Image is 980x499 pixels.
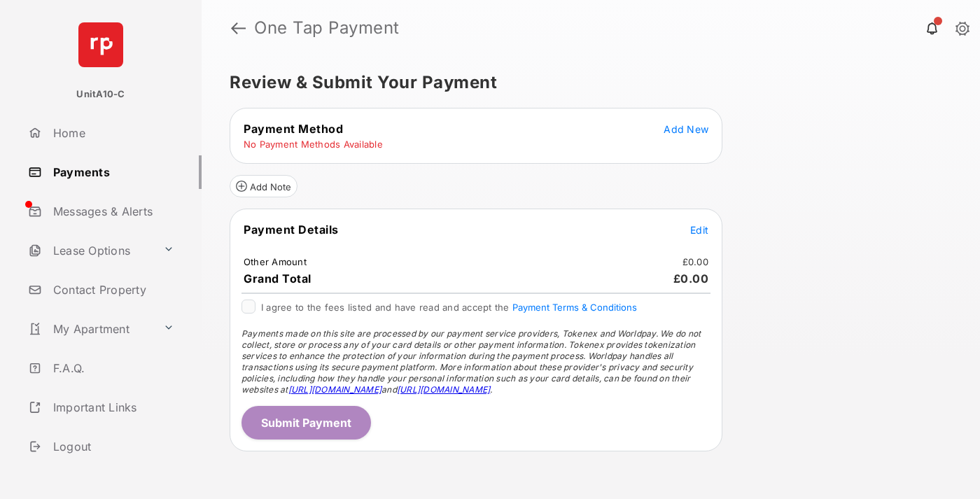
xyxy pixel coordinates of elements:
[244,272,311,286] span: Grand Total
[241,406,371,440] button: Submit Payment
[243,255,307,268] td: Other Amount
[241,328,701,395] span: Payments made on this site are processed by our payment service providers, Tokenex and Worldpay. ...
[664,123,708,135] span: Add New
[664,122,708,136] button: Add New
[397,384,490,395] a: [URL][DOMAIN_NAME]
[22,312,157,346] a: My Apartment
[22,234,157,267] a: Lease Options
[254,20,400,36] strong: One Tap Payment
[22,430,202,463] a: Logout
[230,74,941,91] h5: Review & Submit Your Payment
[288,384,381,395] a: [URL][DOMAIN_NAME]
[244,223,339,237] span: Payment Details
[690,224,708,236] span: Edit
[261,302,637,313] span: I agree to the fees listed and have read and accept the
[78,22,123,67] img: svg+xml;base64,PHN2ZyB4bWxucz0iaHR0cDovL3d3dy53My5vcmcvMjAwMC9zdmciIHdpZHRoPSI2NCIgaGVpZ2h0PSI2NC...
[673,272,709,286] span: £0.00
[76,87,125,101] p: UnitA10-C
[512,302,637,313] button: I agree to the fees listed and have read and accept the
[22,116,202,150] a: Home
[690,223,708,237] button: Edit
[243,138,384,150] td: No Payment Methods Available
[22,195,202,228] a: Messages & Alerts
[682,255,709,268] td: £0.00
[22,391,180,424] a: Important Links
[230,175,297,197] button: Add Note
[22,351,202,385] a: F.A.Q.
[22,155,202,189] a: Payments
[244,122,343,136] span: Payment Method
[22,273,202,307] a: Contact Property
